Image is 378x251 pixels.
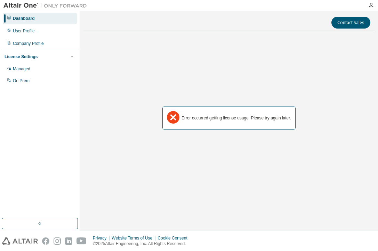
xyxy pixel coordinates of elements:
[13,28,35,34] div: User Profile
[158,235,191,241] div: Cookie Consent
[93,241,192,247] p: © 2025 Altair Engineering, Inc. All Rights Reserved.
[13,16,35,21] div: Dashboard
[5,54,38,60] div: License Settings
[54,237,61,245] img: instagram.svg
[3,2,90,9] img: Altair One
[2,237,38,245] img: altair_logo.svg
[13,78,30,84] div: On Prem
[331,17,370,29] button: Contact Sales
[93,235,112,241] div: Privacy
[182,115,291,121] div: Error occurred getting license usage. Please try again later.
[13,41,44,46] div: Company Profile
[65,237,72,245] img: linkedin.svg
[112,235,158,241] div: Website Terms of Use
[77,237,87,245] img: youtube.svg
[42,237,49,245] img: facebook.svg
[13,66,30,72] div: Managed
